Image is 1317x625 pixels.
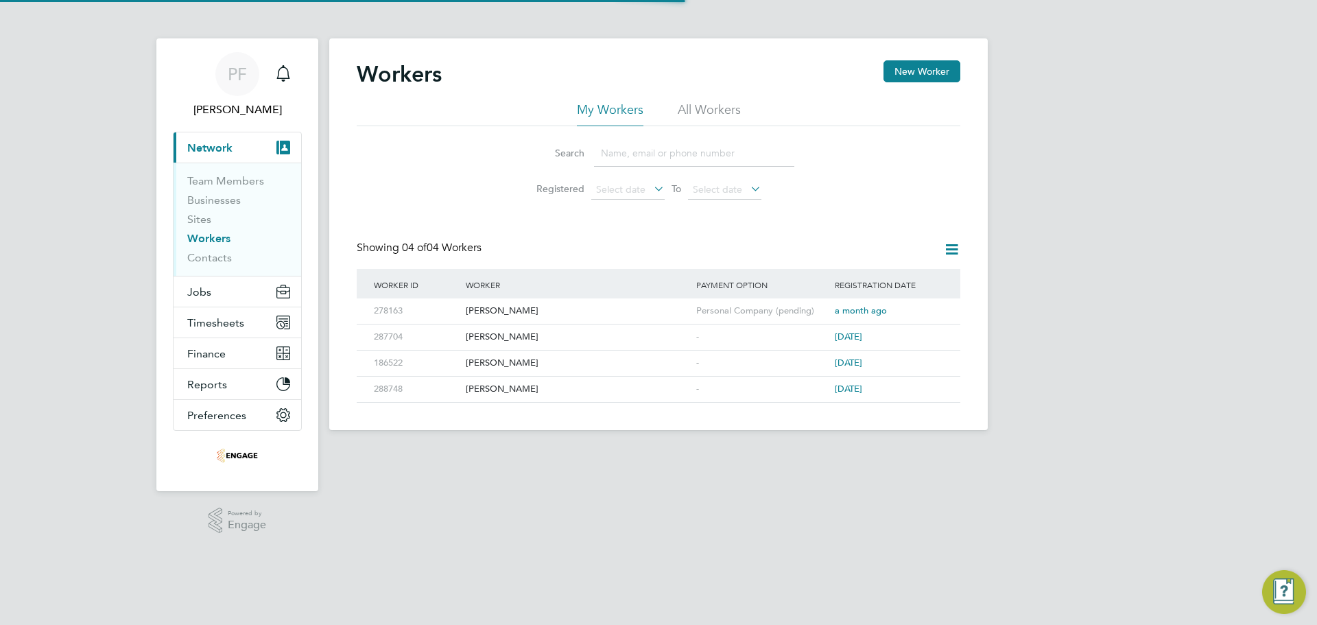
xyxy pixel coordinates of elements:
[187,285,211,298] span: Jobs
[883,60,960,82] button: New Worker
[693,325,831,350] div: -
[523,147,584,159] label: Search
[462,377,693,402] div: [PERSON_NAME]
[693,377,831,402] div: -
[156,38,318,491] nav: Main navigation
[370,298,947,309] a: 278163[PERSON_NAME]Personal Company (pending)a month ago
[187,251,232,264] a: Contacts
[693,298,831,324] div: Personal Company (pending)
[462,325,693,350] div: [PERSON_NAME]
[370,325,462,350] div: 287704
[693,269,831,300] div: Payment Option
[228,508,266,519] span: Powered by
[370,324,947,335] a: 287704[PERSON_NAME]-[DATE]
[187,174,264,187] a: Team Members
[217,445,258,467] img: deverellsmith-logo-retina.png
[835,331,862,342] span: [DATE]
[187,193,241,207] a: Businesses
[370,350,947,362] a: 186522[PERSON_NAME]-[DATE]
[523,182,584,195] label: Registered
[402,241,427,255] span: 04 of
[174,369,301,399] button: Reports
[187,409,246,422] span: Preferences
[357,241,484,255] div: Showing
[462,298,693,324] div: [PERSON_NAME]
[596,183,645,196] span: Select date
[402,241,482,255] span: 04 Workers
[370,377,462,402] div: 288748
[370,269,462,300] div: Worker ID
[187,141,233,154] span: Network
[594,140,794,167] input: Name, email or phone number
[228,519,266,531] span: Engage
[577,102,643,126] li: My Workers
[174,163,301,276] div: Network
[187,378,227,391] span: Reports
[187,347,226,360] span: Finance
[187,213,211,226] a: Sites
[228,65,247,83] span: PF
[667,180,685,198] span: To
[693,183,742,196] span: Select date
[174,307,301,338] button: Timesheets
[1262,570,1306,614] button: Engage Resource Center
[462,351,693,376] div: [PERSON_NAME]
[693,351,831,376] div: -
[173,52,302,118] a: PF[PERSON_NAME]
[370,351,462,376] div: 186522
[357,60,442,88] h2: Workers
[174,400,301,430] button: Preferences
[835,357,862,368] span: [DATE]
[173,102,302,118] span: Persie Frost
[174,132,301,163] button: Network
[187,232,230,245] a: Workers
[835,305,887,316] span: a month ago
[173,445,302,467] a: Go to home page
[831,269,947,300] div: Registration Date
[174,276,301,307] button: Jobs
[678,102,741,126] li: All Workers
[370,298,462,324] div: 278163
[835,383,862,394] span: [DATE]
[174,338,301,368] button: Finance
[462,269,693,300] div: Worker
[187,316,244,329] span: Timesheets
[370,376,947,388] a: 288748[PERSON_NAME]-[DATE]
[209,508,267,534] a: Powered byEngage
